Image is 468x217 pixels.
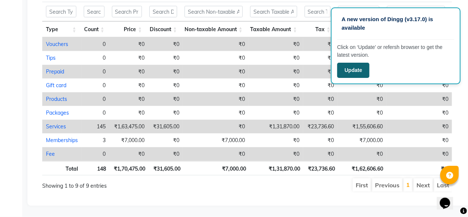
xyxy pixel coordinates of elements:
[183,106,249,120] td: ₹0
[249,147,303,161] td: ₹0
[82,92,109,106] td: 0
[110,161,149,175] th: ₹1,70,475.00
[406,181,410,188] a: 1
[112,6,142,17] input: Search Price
[148,37,183,51] td: ₹0
[46,41,68,47] a: Vouchers
[148,79,183,92] td: ₹0
[109,92,148,106] td: ₹0
[109,120,148,134] td: ₹1,63,475.00
[303,51,338,65] td: ₹0
[82,147,109,161] td: 0
[249,92,303,106] td: ₹0
[146,22,181,37] th: Discount: activate to sort column ascending
[109,79,148,92] td: ₹0
[183,79,249,92] td: ₹0
[82,37,109,51] td: 0
[387,6,445,17] input: Search Taxable Redemption
[46,137,78,144] a: Memberships
[42,161,82,175] th: Total
[249,79,303,92] td: ₹0
[337,63,369,78] button: Update
[338,147,386,161] td: ₹0
[82,106,109,120] td: 0
[46,109,69,116] a: Packages
[148,65,183,79] td: ₹0
[46,96,67,102] a: Products
[338,106,386,120] td: ₹0
[82,161,110,175] th: 148
[249,65,303,79] td: ₹0
[149,161,185,175] th: ₹31,605.00
[148,147,183,161] td: ₹0
[46,55,56,61] a: Tips
[148,120,183,134] td: ₹31,605.00
[183,65,249,79] td: ₹0
[386,120,452,134] td: ₹0
[301,22,334,37] th: Tax: activate to sort column ascending
[249,120,303,134] td: ₹1,31,870.00
[46,123,66,130] a: Services
[250,6,297,17] input: Search Taxable Amount
[338,134,386,147] td: ₹7,000.00
[342,15,450,32] p: A new version of Dingg (v3.17.0) is available
[82,51,109,65] td: 0
[303,134,338,147] td: ₹0
[42,22,80,37] th: Type: activate to sort column ascending
[386,134,452,147] td: ₹0
[148,51,183,65] td: ₹0
[386,79,452,92] td: ₹0
[183,51,249,65] td: ₹0
[303,92,338,106] td: ₹0
[386,147,452,161] td: ₹0
[42,178,206,190] div: Showing 1 to 9 of 9 entries
[338,79,386,92] td: ₹0
[184,161,250,175] th: ₹7,000.00
[249,134,303,147] td: ₹0
[339,161,387,175] th: ₹1,62,606.60
[181,22,246,37] th: Non-taxable Amount: activate to sort column ascending
[305,6,331,17] input: Search Tax
[108,22,146,37] th: Price: activate to sort column ascending
[183,134,249,147] td: ₹7,000.00
[304,161,339,175] th: ₹23,736.60
[109,106,148,120] td: ₹0
[183,37,249,51] td: ₹0
[249,51,303,65] td: ₹0
[148,92,183,106] td: ₹0
[82,65,109,79] td: 0
[303,120,338,134] td: ₹23,736.60
[109,147,148,161] td: ₹0
[148,134,183,147] td: ₹0
[46,68,64,75] a: Prepaid
[250,161,304,175] th: ₹1,31,870.00
[109,65,148,79] td: ₹0
[109,51,148,65] td: ₹0
[303,65,338,79] td: ₹0
[46,82,66,89] a: Gift card
[149,6,177,17] input: Search Discount
[249,37,303,51] td: ₹0
[386,92,452,106] td: ₹0
[246,22,301,37] th: Taxable Amount: activate to sort column ascending
[80,22,108,37] th: Count: activate to sort column ascending
[46,6,76,17] input: Search Type
[338,120,386,134] td: ₹1,55,606.60
[338,92,386,106] td: ₹0
[183,120,249,134] td: ₹0
[437,187,461,210] iframe: chat widget
[303,106,338,120] td: ₹0
[46,151,55,157] a: Fee
[303,147,338,161] td: ₹0
[82,134,109,147] td: 3
[183,92,249,106] td: ₹0
[387,161,451,175] th: ₹0
[386,106,452,120] td: ₹0
[337,43,454,59] p: Click on ‘Update’ or refersh browser to get the latest version.
[183,147,249,161] td: ₹0
[84,6,104,17] input: Search Count
[249,106,303,120] td: ₹0
[185,6,243,17] input: Search Non-taxable Amount
[303,79,338,92] td: ₹0
[82,79,109,92] td: 0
